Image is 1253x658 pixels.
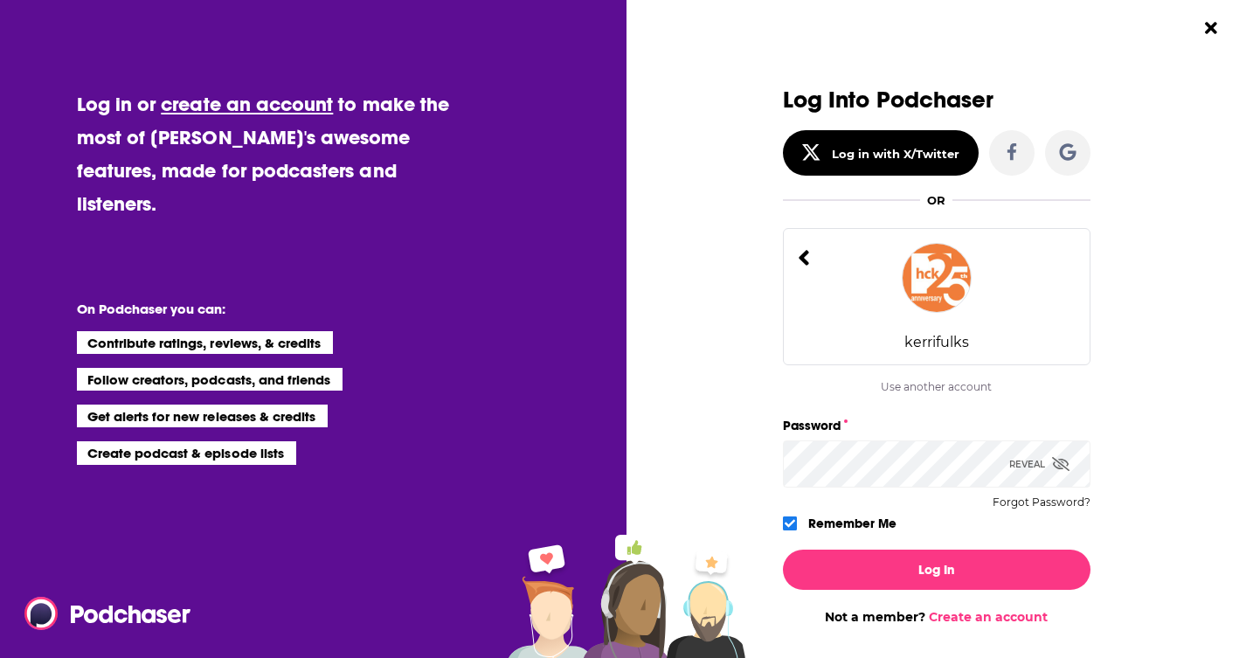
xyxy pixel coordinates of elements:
[927,193,945,207] div: OR
[161,92,333,116] a: create an account
[993,496,1090,509] button: Forgot Password?
[77,441,296,464] li: Create podcast & episode lists
[904,334,969,350] div: kerrifulks
[77,368,343,391] li: Follow creators, podcasts, and friends
[24,597,178,630] a: Podchaser - Follow, Share and Rate Podcasts
[77,405,328,427] li: Get alerts for new releases & credits
[77,331,334,354] li: Contribute ratings, reviews, & credits
[902,243,972,313] img: kerrifulks
[24,597,192,630] img: Podchaser - Follow, Share and Rate Podcasts
[832,147,960,161] div: Log in with X/Twitter
[1009,440,1070,488] div: Reveal
[1194,11,1228,45] button: Close Button
[783,609,1090,625] div: Not a member?
[77,301,426,317] li: On Podchaser you can:
[783,130,979,176] button: Log in with X/Twitter
[783,414,1090,437] label: Password
[783,87,1090,113] h3: Log Into Podchaser
[783,380,1090,393] div: Use another account
[783,550,1090,590] button: Log In
[929,609,1048,625] a: Create an account
[808,512,896,535] label: Remember Me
